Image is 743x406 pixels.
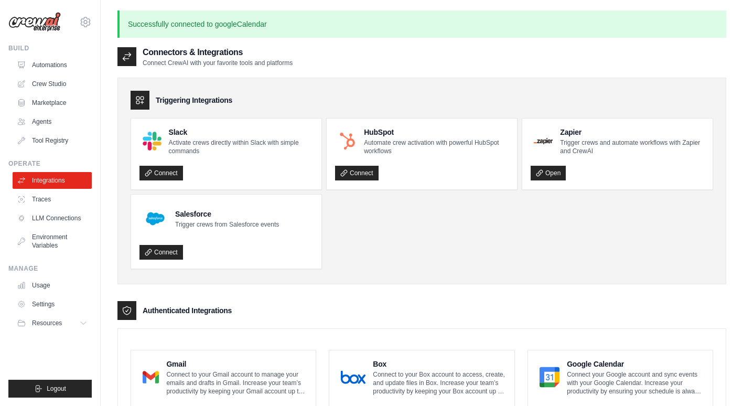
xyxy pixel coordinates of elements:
p: Connect to your Box account to access, create, and update files in Box. Increase your team’s prod... [373,370,505,396]
a: Usage [13,277,92,294]
h3: Triggering Integrations [156,95,232,105]
img: Box Logo [341,367,365,388]
a: Environment Variables [13,229,92,254]
h4: HubSpot [364,127,509,137]
span: Logout [47,384,66,393]
a: Tool Registry [13,132,92,149]
img: Google Calendar Logo [540,367,559,388]
span: Resources [32,319,62,327]
a: Traces [13,191,92,208]
a: Crew Studio [13,76,92,92]
div: Operate [8,159,92,168]
a: Agents [13,113,92,130]
h4: Slack [169,127,313,137]
p: Successfully connected to googleCalendar [117,10,726,38]
a: Integrations [13,172,92,189]
a: Connect [335,166,379,180]
p: Trigger crews and automate workflows with Zapier and CrewAI [560,138,704,155]
a: Open [531,166,566,180]
h4: Gmail [166,359,307,369]
h4: Box [373,359,505,369]
img: Gmail Logo [143,367,159,388]
img: Slack Logo [143,132,161,151]
a: LLM Connections [13,210,92,227]
a: Marketplace [13,94,92,111]
p: Connect your Google account and sync events with your Google Calendar. Increase your productivity... [567,370,704,396]
button: Logout [8,380,92,398]
a: Connect [139,166,183,180]
h4: Zapier [560,127,704,137]
div: Build [8,44,92,52]
a: Automations [13,57,92,73]
div: Manage [8,264,92,273]
p: Automate crew activation with powerful HubSpot workflows [364,138,509,155]
button: Resources [13,315,92,332]
a: Connect [139,245,183,260]
h3: Authenticated Integrations [143,305,232,316]
h4: Salesforce [175,209,279,219]
img: Logo [8,12,61,32]
p: Connect to your Gmail account to manage your emails and drafts in Gmail. Increase your team’s pro... [166,370,307,396]
img: Zapier Logo [534,138,553,144]
img: HubSpot Logo [338,132,357,150]
h2: Connectors & Integrations [143,46,293,59]
h4: Google Calendar [567,359,704,369]
img: Salesforce Logo [143,206,168,231]
p: Connect CrewAI with your favorite tools and platforms [143,59,293,67]
p: Trigger crews from Salesforce events [175,220,279,229]
p: Activate crews directly within Slack with simple commands [169,138,313,155]
a: Settings [13,296,92,313]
